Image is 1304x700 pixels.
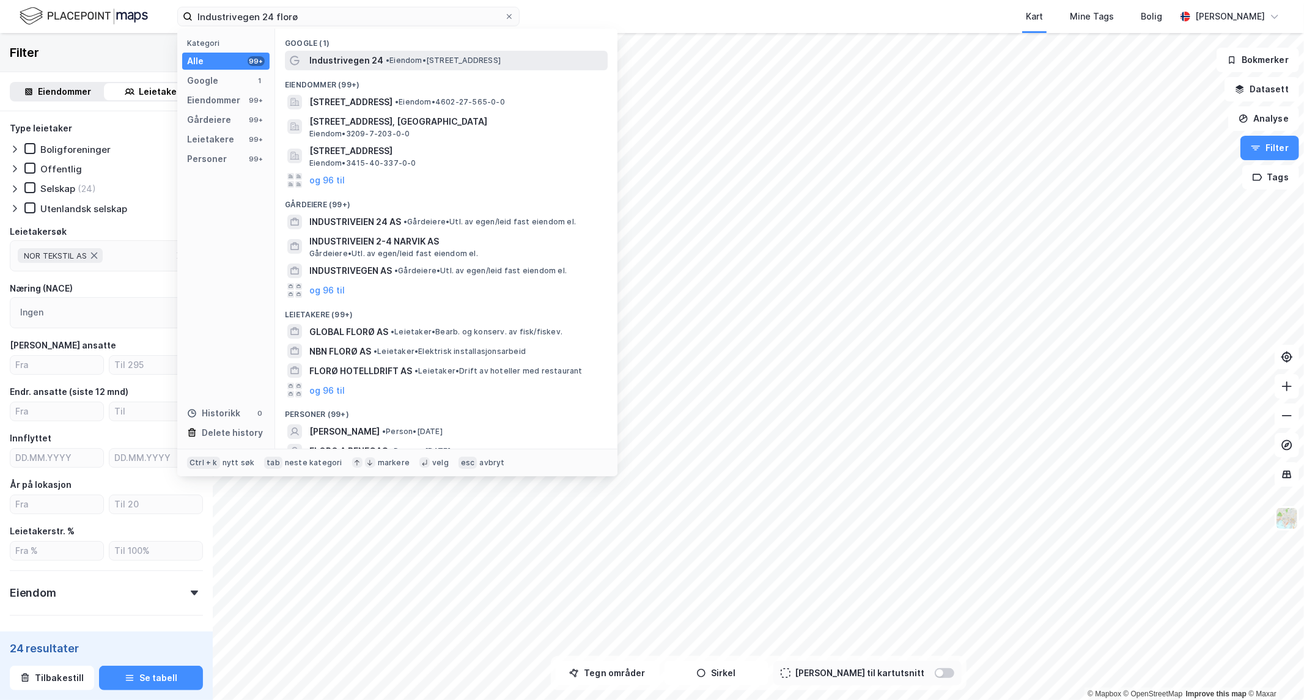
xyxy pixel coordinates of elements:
input: Til 295 [109,356,202,374]
div: 99+ [248,115,265,125]
div: Sted [10,630,35,645]
div: Type leietaker [10,121,72,136]
div: Endr. ansatte (siste 12 mnd) [10,385,128,399]
input: Fra [10,402,103,421]
button: Datasett [1225,77,1299,101]
span: FLORØ HOTELLDRIFT AS [309,364,412,378]
a: Improve this map [1186,690,1247,698]
div: Leietakere [187,132,234,147]
input: Til [109,402,202,421]
div: Eiendommer [187,93,240,108]
button: Tilbakestill [10,666,94,690]
span: • [414,366,418,375]
span: FLORO A BENEGAS [309,444,388,459]
iframe: Chat Widget [1243,641,1304,700]
div: Personer [187,152,227,166]
span: Leietaker • Bearb. og konserv. av fisk/fiskev. [391,327,562,337]
div: Utenlandsk selskap [40,203,127,215]
span: • [374,347,377,356]
span: Gårdeiere • Utl. av egen/leid fast eiendom el. [394,266,567,276]
button: og 96 til [309,283,345,298]
div: Kategori [187,39,270,48]
div: Selskap [40,183,75,194]
div: Ctrl + k [187,457,220,469]
span: [STREET_ADDRESS], [GEOGRAPHIC_DATA] [309,114,603,129]
button: Bokmerker [1217,48,1299,72]
button: og 96 til [309,383,345,397]
span: [PERSON_NAME] [309,424,380,439]
img: logo.f888ab2527a4732fd821a326f86c7f29.svg [20,6,148,27]
span: GLOBAL FLORØ AS [309,325,388,339]
div: Ingen [20,305,43,320]
div: [PERSON_NAME] [1195,9,1265,24]
button: Se tabell [99,666,203,690]
button: Filter [1240,136,1299,160]
span: Gårdeiere • Utl. av egen/leid fast eiendom el. [403,217,576,227]
span: Person • [DATE] [382,427,443,437]
span: NOR TEKSTIL AS [24,251,87,260]
span: • [395,97,399,106]
input: Søk på adresse, matrikkel, gårdeiere, leietakere eller personer [193,7,504,26]
a: OpenStreetMap [1124,690,1183,698]
span: Leietaker • Elektrisk installasjonsarbeid [374,347,526,356]
div: avbryt [479,458,504,468]
button: Tegn områder [556,661,660,685]
span: • [391,327,394,336]
span: [STREET_ADDRESS] [309,95,392,109]
div: Eiendommer (99+) [275,70,617,92]
div: Boligforeninger [40,144,111,155]
div: velg [432,458,449,468]
span: Eiendom • 3415-40-337-0-0 [309,158,416,168]
div: Historikk [187,406,240,421]
span: INDUSTRIVEIEN 2-4 NARVIK AS [309,234,603,249]
span: Eiendom • 3209-7-203-0-0 [309,129,410,139]
span: [STREET_ADDRESS] [309,144,603,158]
div: Personer (99+) [275,400,617,422]
div: neste kategori [285,458,342,468]
div: Kontrollprogram for chat [1243,641,1304,700]
span: Eiendom • [STREET_ADDRESS] [386,56,501,65]
div: Alle [187,54,204,68]
div: Mine Tags [1070,9,1114,24]
span: Gårdeiere • Utl. av egen/leid fast eiendom el. [309,249,478,259]
div: Eiendommer [39,84,92,99]
input: DD.MM.YYYY [109,449,202,467]
div: Bolig [1141,9,1162,24]
div: 1 [255,76,265,86]
span: NBN FLORØ AS [309,344,371,359]
div: Leietakere (99+) [275,300,617,322]
button: og 96 til [309,173,345,188]
button: Sirkel [665,661,768,685]
a: Mapbox [1088,690,1121,698]
div: Delete history [202,426,263,440]
input: Fra % [10,542,103,560]
input: DD.MM.YYYY [10,449,103,467]
div: Google [187,73,218,88]
span: • [386,56,389,65]
div: esc [459,457,477,469]
span: Eiendom • 4602-27-565-0-0 [395,97,505,107]
input: Til 20 [109,495,202,514]
button: Tags [1242,165,1299,190]
input: Fra [10,356,103,374]
div: År på lokasjon [10,477,72,492]
div: Innflyttet [10,431,51,446]
span: • [390,446,394,455]
span: • [394,266,398,275]
div: 0 [255,408,265,418]
span: • [382,427,386,436]
div: Google (1) [275,29,617,51]
span: Person • [DATE] [390,446,451,456]
div: Næring (NACE) [10,281,73,296]
div: 24 resultater [10,641,203,656]
input: Fra [10,495,103,514]
span: Industrivegen 24 [309,53,383,68]
div: Leietakerstr. % [10,524,75,539]
div: 99+ [248,95,265,105]
button: Analyse [1228,106,1299,131]
span: INDUSTRIVEIEN 24 AS [309,215,401,229]
input: Til 100% [109,542,202,560]
div: markere [378,458,410,468]
span: Leietaker • Drift av hoteller med restaurant [414,366,583,376]
div: 99+ [248,56,265,66]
